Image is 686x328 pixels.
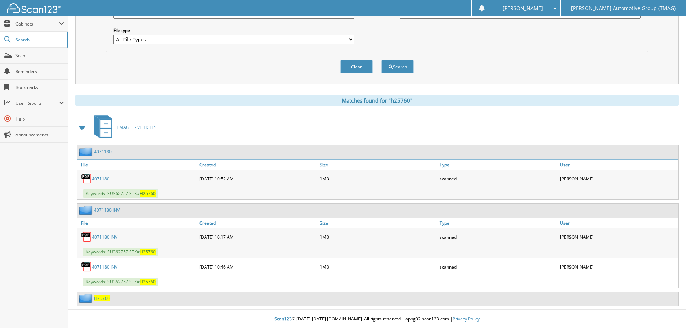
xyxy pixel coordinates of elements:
[83,278,158,286] span: Keywords: SU362757 STK#
[75,95,679,106] div: Matches found for "h25760"
[198,230,318,244] div: [DATE] 10:17 AM
[79,147,94,156] img: folder2.png
[113,27,354,33] label: File type
[92,234,117,240] a: 4071180 INV
[140,190,156,197] span: H25760
[15,116,64,122] span: Help
[274,316,292,322] span: Scan123
[68,310,686,328] div: © [DATE]-[DATE] [DOMAIN_NAME]. All rights reserved | appg02-scan123-com |
[7,3,61,13] img: scan123-logo-white.svg
[438,171,558,186] div: scanned
[77,218,198,228] a: File
[140,249,156,255] span: H25760
[503,6,543,10] span: [PERSON_NAME]
[79,206,94,215] img: folder2.png
[198,218,318,228] a: Created
[453,316,480,322] a: Privacy Policy
[94,149,112,155] a: 4071180
[558,160,678,170] a: User
[15,53,64,59] span: Scan
[77,160,198,170] a: File
[438,218,558,228] a: Type
[198,260,318,274] div: [DATE] 10:46 AM
[558,260,678,274] div: [PERSON_NAME]
[571,6,676,10] span: [PERSON_NAME] Automotive Group (TMAG)
[83,189,158,198] span: Keywords: SU362757 STK#
[92,176,109,182] a: 4071180
[83,248,158,256] span: Keywords: SU362757 STK#
[94,295,110,301] a: H25760
[558,218,678,228] a: User
[340,60,373,73] button: Clear
[15,68,64,75] span: Reminders
[81,232,92,242] img: PDF.png
[117,124,157,130] span: TMAG H - VEHICLES
[15,21,59,27] span: Cabinets
[140,279,156,285] span: H25760
[650,293,686,328] iframe: Chat Widget
[15,37,63,43] span: Search
[15,84,64,90] span: Bookmarks
[318,230,438,244] div: 1MB
[15,132,64,138] span: Announcements
[438,260,558,274] div: scanned
[438,230,558,244] div: scanned
[381,60,414,73] button: Search
[198,171,318,186] div: [DATE] 10:52 AM
[92,264,117,270] a: 4071180 INV
[318,171,438,186] div: 1MB
[558,230,678,244] div: [PERSON_NAME]
[558,171,678,186] div: [PERSON_NAME]
[318,218,438,228] a: Size
[81,173,92,184] img: PDF.png
[318,260,438,274] div: 1MB
[318,160,438,170] a: Size
[15,100,59,106] span: User Reports
[79,294,94,303] img: folder2.png
[94,207,120,213] a: 4071180 INV
[438,160,558,170] a: Type
[90,113,157,141] a: TMAG H - VEHICLES
[81,261,92,272] img: PDF.png
[198,160,318,170] a: Created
